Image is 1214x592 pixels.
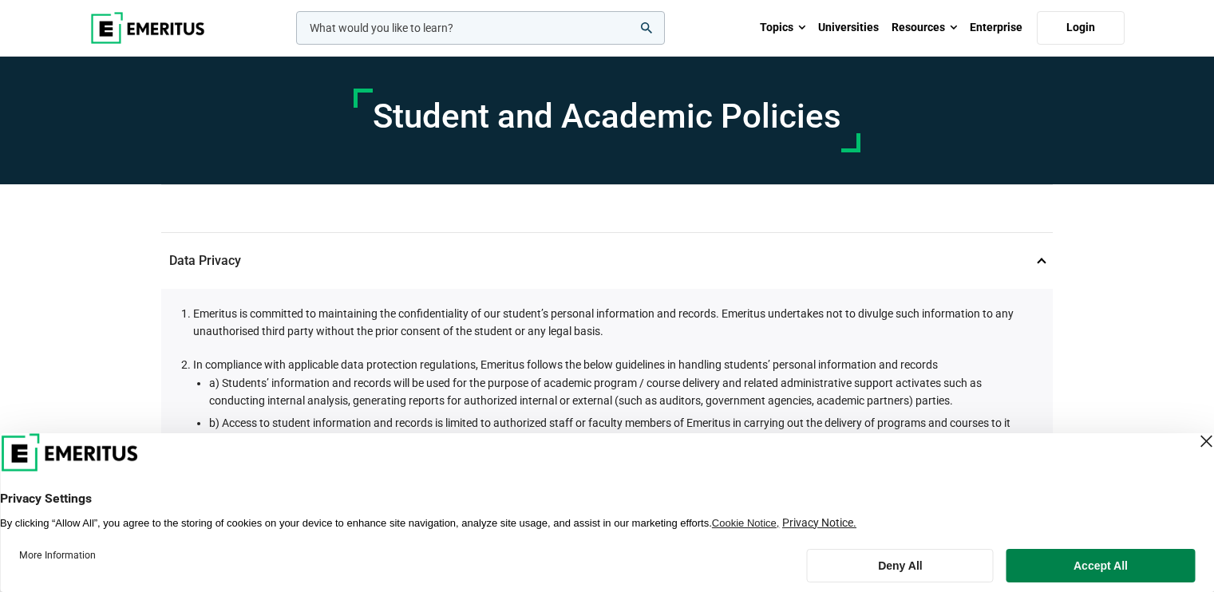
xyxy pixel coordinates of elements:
[161,233,1053,289] p: Data Privacy
[1037,11,1125,45] a: Login
[296,11,665,45] input: woocommerce-product-search-field-0
[373,97,841,136] h1: Student and Academic Policies
[193,305,1037,341] li: Emeritus is committed to maintaining the confidentiality of our student’s personal information an...
[209,414,1037,450] li: b) Access to student information and records is limited to authorized staff or faculty members of...
[209,374,1037,410] li: a) Students’ information and records will be used for the purpose of academic program / course de...
[193,356,1037,449] li: In compliance with applicable data protection regulations, Emeritus follows the below guidelines ...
